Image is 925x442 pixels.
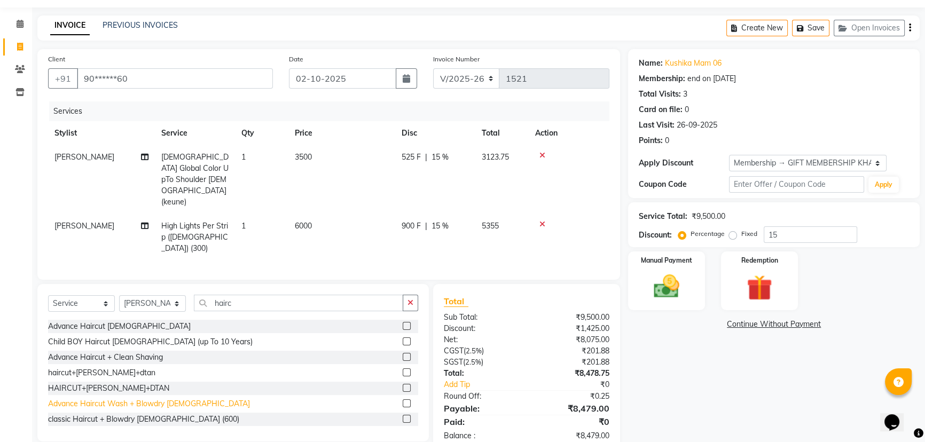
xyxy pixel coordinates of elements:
[677,120,717,131] div: 26-09-2025
[436,323,527,334] div: Discount:
[529,121,609,145] th: Action
[48,367,155,378] div: haircut+[PERSON_NAME]+dtan
[834,20,905,36] button: Open Invoices
[639,120,675,131] div: Last Visit:
[295,221,312,231] span: 6000
[436,334,527,345] div: Net:
[103,20,178,30] a: PREVIOUS INVOICES
[665,58,722,69] a: Kushika Mam 06
[402,152,421,163] span: 525 F
[161,221,228,253] span: High Lights Per Strip ([DEMOGRAPHIC_DATA]) (300)
[639,230,672,241] div: Discount:
[433,54,480,64] label: Invoice Number
[475,121,529,145] th: Total
[687,73,736,84] div: end on [DATE]
[641,256,692,265] label: Manual Payment
[161,152,229,207] span: [DEMOGRAPHIC_DATA] Global Color UpTo Shoulder [DEMOGRAPHIC_DATA] (keune)
[436,345,527,357] div: ( )
[288,121,395,145] th: Price
[691,229,725,239] label: Percentage
[432,220,449,232] span: 15 %
[48,321,191,332] div: Advance Haircut [DEMOGRAPHIC_DATA]
[527,402,617,415] div: ₹8,479.00
[792,20,829,36] button: Save
[466,346,482,355] span: 2.5%
[54,221,114,231] span: [PERSON_NAME]
[444,296,468,307] span: Total
[639,73,685,84] div: Membership:
[50,16,90,35] a: INVOICE
[646,272,687,301] img: _cash.svg
[289,54,303,64] label: Date
[527,312,617,323] div: ₹9,500.00
[444,357,463,367] span: SGST
[241,221,246,231] span: 1
[692,211,725,222] div: ₹9,500.00
[729,176,864,193] input: Enter Offer / Coupon Code
[527,345,617,357] div: ₹201.88
[542,379,617,390] div: ₹0
[48,383,169,394] div: HAIRCUT+[PERSON_NAME]+DTAN
[425,152,427,163] span: |
[194,295,403,311] input: Search or Scan
[436,402,527,415] div: Payable:
[295,152,312,162] span: 3500
[630,319,918,330] a: Continue Without Payment
[639,89,681,100] div: Total Visits:
[527,323,617,334] div: ₹1,425.00
[639,104,683,115] div: Card on file:
[482,221,499,231] span: 5355
[639,135,663,146] div: Points:
[436,391,527,402] div: Round Off:
[639,58,663,69] div: Name:
[527,415,617,428] div: ₹0
[741,229,757,239] label: Fixed
[739,272,780,304] img: _gift.svg
[482,152,509,162] span: 3123.75
[527,334,617,345] div: ₹8,075.00
[48,336,253,348] div: Child BOY Haircut [DEMOGRAPHIC_DATA] (up To 10 Years)
[639,157,729,169] div: Apply Discount
[880,399,914,431] iframe: chat widget
[527,357,617,368] div: ₹201.88
[241,152,246,162] span: 1
[465,358,481,366] span: 2.5%
[54,152,114,162] span: [PERSON_NAME]
[402,220,421,232] span: 900 F
[741,256,778,265] label: Redemption
[48,352,163,363] div: Advance Haircut + Clean Shaving
[48,414,239,425] div: classic Haircut + Blowdry [DEMOGRAPHIC_DATA] (600)
[432,152,449,163] span: 15 %
[726,20,788,36] button: Create New
[436,430,527,441] div: Balance :
[665,135,669,146] div: 0
[868,177,899,193] button: Apply
[527,430,617,441] div: ₹8,479.00
[436,368,527,379] div: Total:
[48,54,65,64] label: Client
[48,398,250,409] div: Advance Haircut Wash + Blowdry [DEMOGRAPHIC_DATA]
[425,220,427,232] span: |
[527,368,617,379] div: ₹8,478.75
[77,68,273,89] input: Search by Name/Mobile/Email/Code
[436,415,527,428] div: Paid:
[436,379,542,390] a: Add Tip
[155,121,235,145] th: Service
[639,211,687,222] div: Service Total:
[235,121,288,145] th: Qty
[48,68,78,89] button: +91
[436,357,527,368] div: ( )
[527,391,617,402] div: ₹0.25
[683,89,687,100] div: 3
[48,121,155,145] th: Stylist
[685,104,689,115] div: 0
[49,101,617,121] div: Services
[444,346,464,356] span: CGST
[436,312,527,323] div: Sub Total:
[639,179,729,190] div: Coupon Code
[395,121,475,145] th: Disc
